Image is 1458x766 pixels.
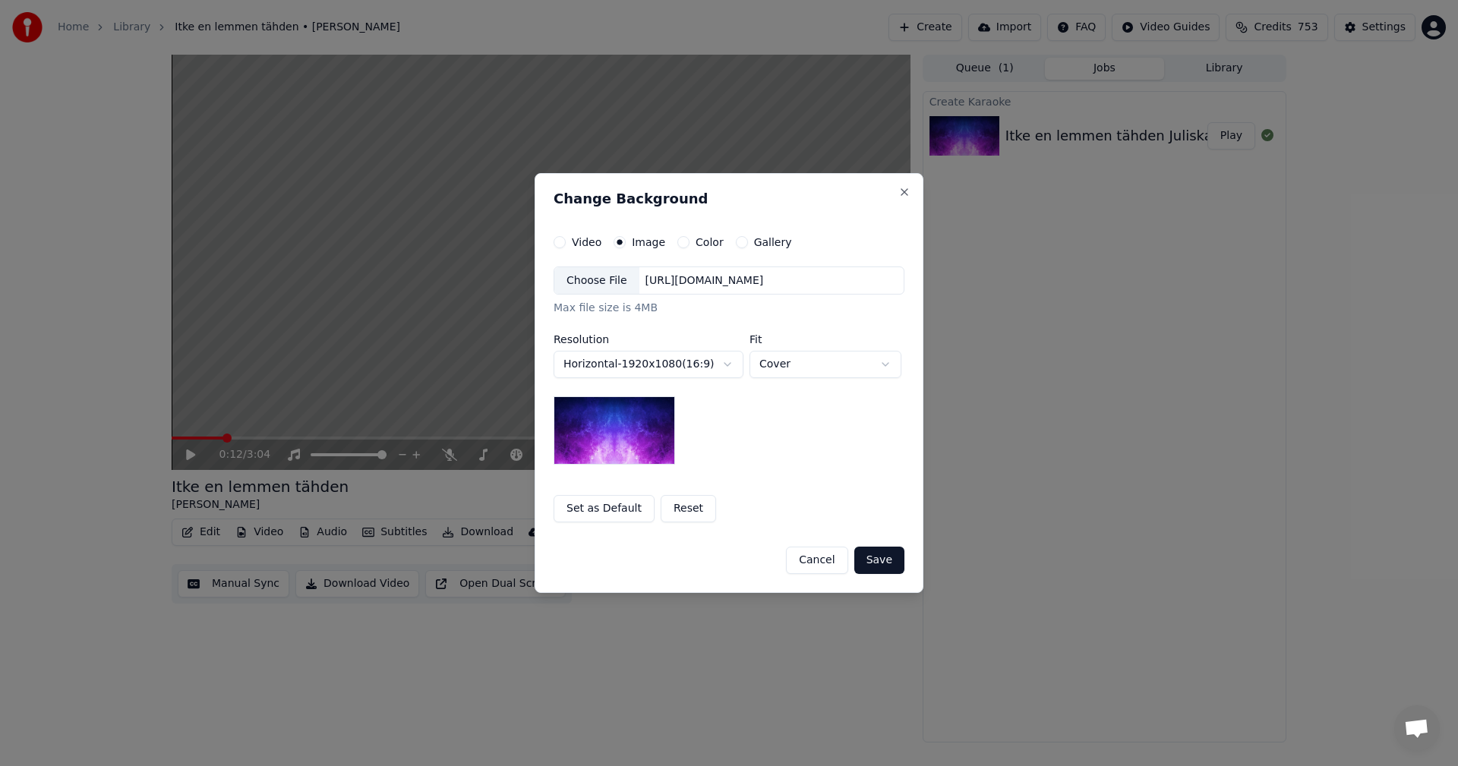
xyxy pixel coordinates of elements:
label: Resolution [554,334,743,345]
h2: Change Background [554,192,904,206]
button: Set as Default [554,495,655,522]
button: Cancel [786,547,847,574]
label: Fit [750,334,901,345]
label: Color [696,237,724,247]
div: Max file size is 4MB [554,301,904,317]
div: Choose File [554,267,639,295]
label: Image [632,237,665,247]
label: Video [572,237,601,247]
button: Reset [661,495,716,522]
button: Save [854,547,904,574]
label: Gallery [754,237,792,247]
div: [URL][DOMAIN_NAME] [639,273,770,288]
